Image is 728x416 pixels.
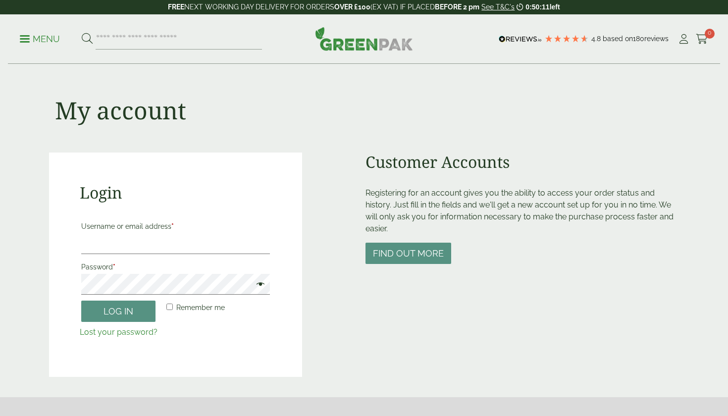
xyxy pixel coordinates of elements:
i: My Account [677,34,690,44]
strong: BEFORE 2 pm [435,3,479,11]
p: Menu [20,33,60,45]
div: 4.78 Stars [544,34,589,43]
span: Remember me [176,304,225,312]
p: Registering for an account gives you the ability to access your order status and history. Just fi... [365,187,679,235]
label: Password [81,260,270,274]
span: left [550,3,560,11]
span: 180 [633,35,644,43]
span: Based on [603,35,633,43]
span: 0:50:11 [525,3,549,11]
span: 4.8 [591,35,603,43]
a: Lost your password? [80,327,157,337]
h2: Customer Accounts [365,153,679,171]
strong: FREE [168,3,184,11]
a: See T&C's [481,3,515,11]
a: Find out more [365,249,451,259]
h2: Login [80,183,271,202]
a: Menu [20,33,60,43]
button: Log in [81,301,156,322]
label: Username or email address [81,219,270,233]
span: 0 [705,29,715,39]
a: 0 [696,32,708,47]
button: Find out more [365,243,451,264]
h1: My account [55,96,186,125]
img: REVIEWS.io [499,36,542,43]
span: reviews [644,35,669,43]
img: GreenPak Supplies [315,27,413,51]
i: Cart [696,34,708,44]
input: Remember me [166,304,173,310]
strong: OVER £100 [334,3,370,11]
